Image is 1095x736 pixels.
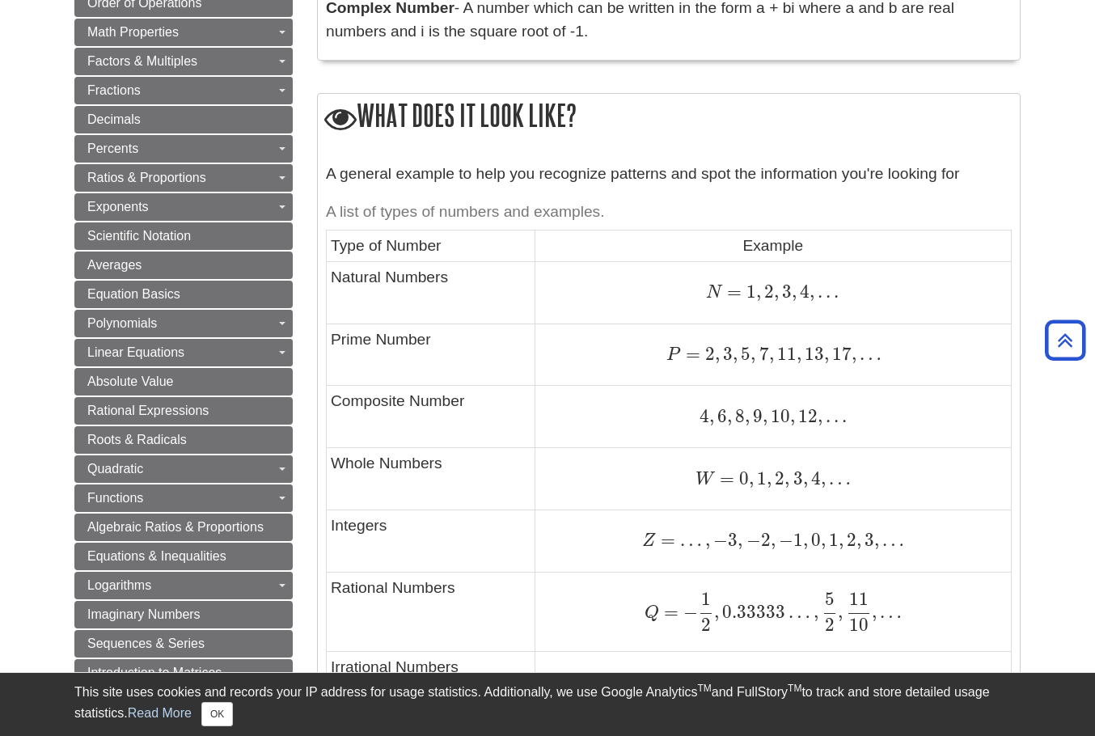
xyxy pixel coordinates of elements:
a: Algebraic Ratios & Proportions [74,514,293,541]
span: , [709,405,714,427]
span: , [715,343,720,365]
span: 7 [755,343,768,365]
a: Polynomials [74,310,293,337]
span: , [784,467,789,489]
a: Decimals [74,106,293,133]
span: 2 [701,614,711,636]
span: Sequences & Series [87,637,205,650]
span: . [694,671,702,693]
span: 10 [767,405,790,427]
span: Functions [87,491,143,505]
span: − [710,529,728,551]
span: Exponents [87,200,149,214]
span: , [733,671,738,693]
span: , [856,529,861,551]
span: 3 [861,529,874,551]
span: Scientific Notation [87,229,191,243]
span: 1 [793,529,803,551]
a: Quadratic [74,455,293,483]
span: Introduction to Matrices [87,666,222,679]
span: , [803,467,808,489]
span: Fractions [87,83,141,97]
span: 5 [738,343,750,365]
span: P [666,346,681,364]
span: . [814,281,822,302]
sup: TM [697,683,711,694]
span: Ratios & Proportions [87,171,206,184]
span: 2 [772,467,784,489]
td: Rational Numbers [327,572,535,651]
span: 12 [795,405,818,427]
a: Introduction to Matrices [74,659,293,687]
span: 0.121221222... [771,671,890,693]
span: . [831,281,839,302]
span: , [702,529,710,551]
a: Equation Basics [74,281,293,308]
div: This site uses cookies and records your IP address for usage statistics. Additionally, we use Goo... [74,683,1021,726]
span: 2 [825,614,835,636]
span: Q [645,604,659,622]
span: … [826,467,851,489]
span: Algebraic Ratios & Proportions [87,520,264,534]
span: , [818,405,822,427]
span: Polynomials [87,316,157,330]
a: Back to Top [1039,329,1091,351]
span: = [715,467,734,489]
span: W [695,471,715,489]
span: . [822,405,831,427]
span: . [702,671,710,693]
td: Example [535,231,1011,261]
span: Averages [87,258,142,272]
span: = [681,343,700,365]
span: Percents [87,142,138,155]
span: = [722,281,742,302]
td: Type of Number [327,231,535,261]
span: , [803,529,808,551]
span: , [872,601,877,623]
span: Z [642,532,656,550]
a: Linear Equations [74,339,293,366]
a: Sequences & Series [74,630,293,658]
span: − [776,529,793,551]
span: − [679,601,698,623]
span: 2 [761,281,774,302]
span: Quadratic [87,462,143,476]
span: 9 [750,405,763,427]
span: , [714,601,719,623]
a: Scientific Notation [74,222,293,250]
span: 1 [754,467,767,489]
span: 5 [825,588,835,610]
span: Factors & Multiples [87,54,197,68]
span: , [745,405,750,427]
button: Close [201,702,233,726]
span: Decimals [87,112,141,126]
span: . [689,671,694,693]
span: = [659,601,679,623]
a: Functions [74,484,293,512]
span: , [750,343,755,365]
span: . [831,405,839,427]
span: 4 [808,467,821,489]
p: A general example to help you recognize patterns and spot the information you're looking for [326,163,1012,186]
span: , [774,281,779,302]
td: Integers [327,510,535,573]
span: , [821,467,826,489]
span: , [733,343,738,365]
span: Equations & Inequalities [87,549,226,563]
td: Irrational Numbers [327,652,535,714]
span: 17 [829,343,852,365]
span: 11 [849,588,869,610]
span: 1 [826,529,839,551]
span: 8 [732,405,745,427]
span: Absolute Value [87,374,173,388]
span: Math Properties [87,25,179,39]
span: 3 [789,467,802,489]
a: Factors & Multiples [74,48,293,75]
td: Natural Numbers [327,261,535,324]
span: , [766,671,771,693]
span: , [767,467,772,489]
a: Math Properties [74,19,293,46]
span: 4 [700,405,709,427]
a: Averages [74,252,293,279]
span: Roots & Radicals [87,433,187,446]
